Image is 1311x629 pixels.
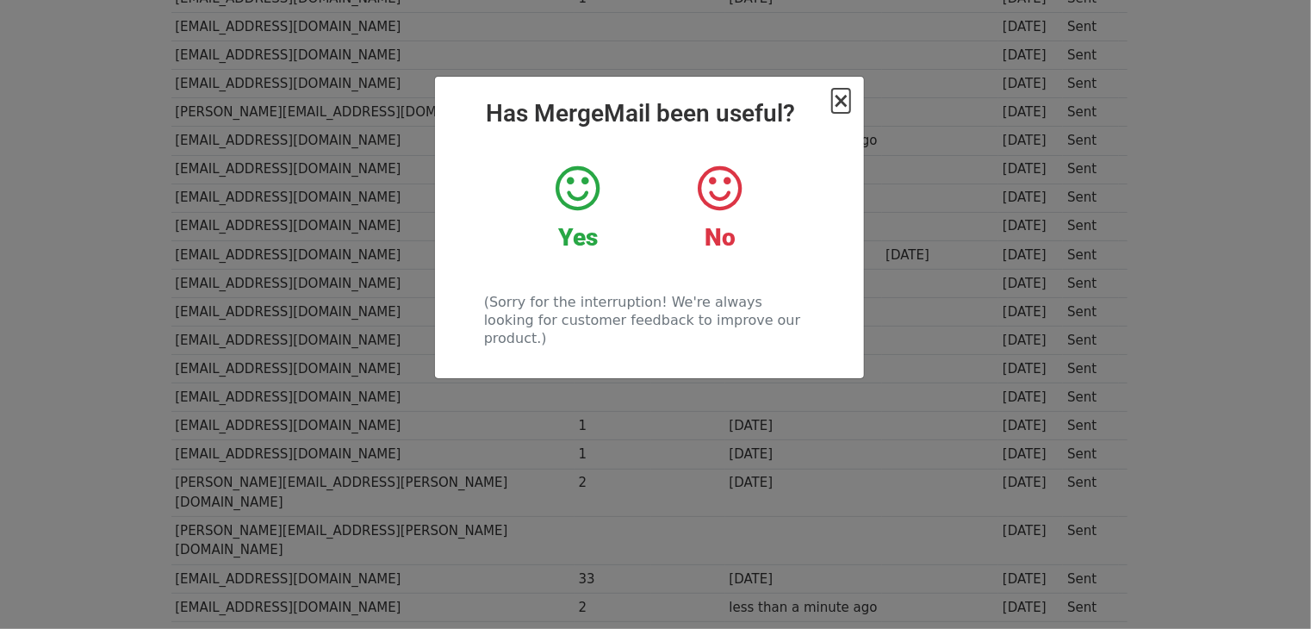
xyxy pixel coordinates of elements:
[1225,546,1311,629] iframe: Chat Widget
[558,223,598,252] strong: Yes
[705,223,736,252] strong: No
[832,89,849,113] span: ×
[662,163,778,252] a: No
[832,90,849,111] button: Close
[449,99,850,128] h2: Has MergeMail been useful?
[484,293,814,347] p: (Sorry for the interruption! We're always looking for customer feedback to improve our product.)
[519,163,636,252] a: Yes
